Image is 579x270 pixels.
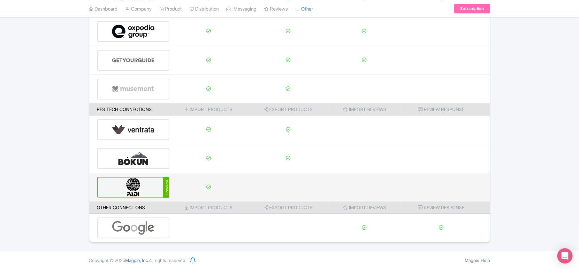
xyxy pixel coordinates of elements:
img: bokun-9d666bd0d1b458dbc8a9c3d52590ba5a.svg [112,149,155,168]
a: Connected [97,177,170,198]
div: Open Intercom Messenger [557,248,573,264]
img: ventrata-b8ee9d388f52bb9ce077e58fa33de912.svg [112,120,155,139]
th: Import Products [169,202,248,214]
img: google-96de159c2084212d3cdd3c2fb262314c.svg [112,218,155,238]
a: Magpie Help [465,258,490,263]
div: Connected [163,177,169,198]
img: musement-dad6797fd076d4ac540800b229e01643.svg [112,79,155,99]
img: get_your_guide-5a6366678479520ec94e3f9d2b9f304b.svg [112,51,155,70]
th: Review Response [400,103,490,115]
th: Import Reviews [329,202,400,214]
th: Review Response [400,202,490,214]
th: Import Reviews [329,103,400,115]
th: Import Products [169,103,248,115]
div: Copyright © 2025 All rights reserved. [85,257,190,264]
th: Export Products [248,103,329,115]
th: Export Products [248,202,329,214]
a: Subscription [454,4,490,13]
th: Other Connections [89,202,170,214]
span: Magpie, Inc. [126,258,149,263]
th: Res Tech Connections [89,103,170,115]
img: expedia-9e2f273c8342058d41d2cc231867de8b.svg [112,22,155,41]
img: padi-d8839556b6cfbd2c30d3e47ef5cc6c4e.svg [112,178,155,197]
